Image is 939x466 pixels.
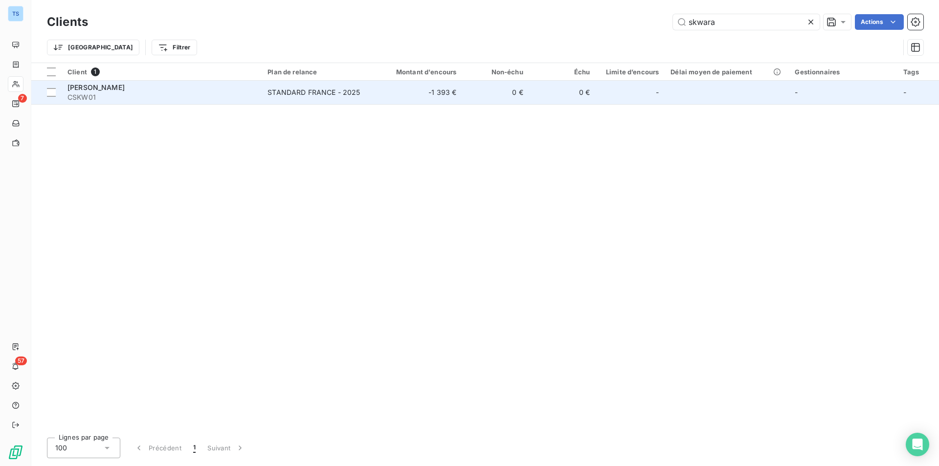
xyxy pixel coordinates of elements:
[18,94,27,103] span: 7
[602,68,659,76] div: Limite d’encours
[529,81,596,104] td: 0 €
[152,40,197,55] button: Filtrer
[379,68,457,76] div: Montant d'encours
[903,88,906,96] span: -
[462,81,529,104] td: 0 €
[373,81,463,104] td: -1 393 €
[67,92,256,102] span: CSKW01
[8,444,23,460] img: Logo LeanPay
[128,438,187,458] button: Précédent
[795,88,798,96] span: -
[268,68,367,76] div: Plan de relance
[67,68,87,76] span: Client
[906,433,929,456] div: Open Intercom Messenger
[671,68,783,76] div: Délai moyen de paiement
[67,83,125,91] span: [PERSON_NAME]
[55,443,67,453] span: 100
[187,438,201,458] button: 1
[535,68,590,76] div: Échu
[15,356,27,365] span: 57
[47,13,88,31] h3: Clients
[903,68,933,76] div: Tags
[8,6,23,22] div: TS
[47,40,139,55] button: [GEOGRAPHIC_DATA]
[91,67,100,76] span: 1
[268,88,360,97] div: STANDARD FRANCE - 2025
[673,14,820,30] input: Rechercher
[468,68,523,76] div: Non-échu
[656,88,659,97] span: -
[795,68,892,76] div: Gestionnaires
[201,438,251,458] button: Suivant
[855,14,904,30] button: Actions
[193,443,196,453] span: 1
